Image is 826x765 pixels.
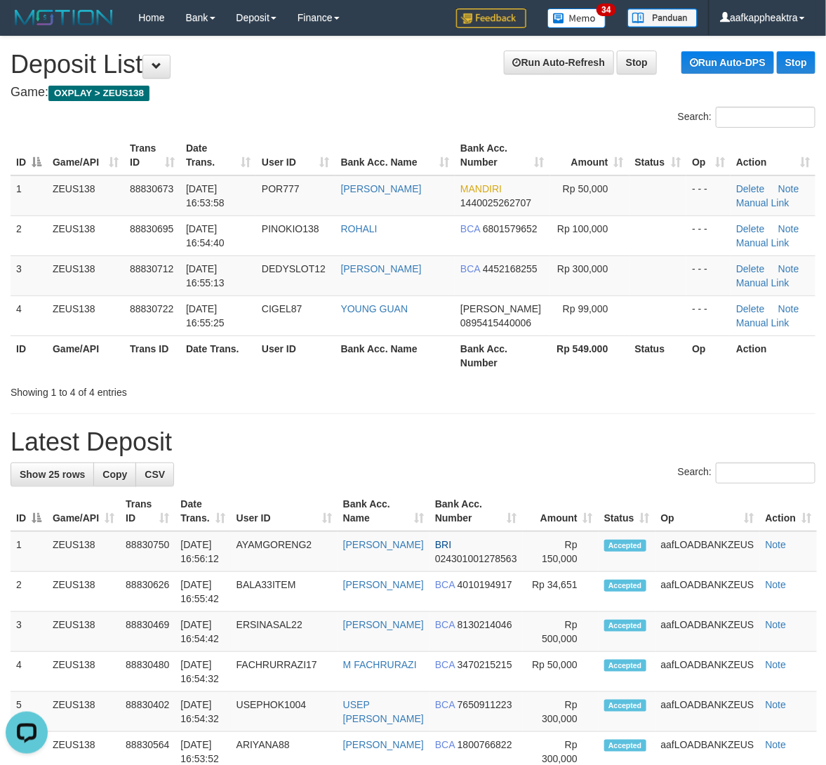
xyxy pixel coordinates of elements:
[47,531,120,572] td: ZEUS138
[460,183,502,194] span: MANDIRI
[130,263,173,274] span: 88830712
[604,700,646,712] span: Accepted
[736,183,764,194] a: Delete
[504,51,614,74] a: Run Auto-Refresh
[458,739,512,750] span: Copy 1800766822 to clipboard
[766,659,787,670] a: Note
[686,175,731,216] td: - - -
[435,619,455,630] span: BCA
[135,463,174,486] a: CSV
[686,135,731,175] th: Op: activate to sort column ascending
[93,463,136,486] a: Copy
[523,491,599,531] th: Amount: activate to sort column ascending
[47,215,124,255] td: ZEUS138
[124,335,180,375] th: Trans ID
[458,579,512,590] span: Copy 4010194917 to clipboard
[550,335,630,375] th: Rp 549.000
[458,699,512,710] span: Copy 7650911223 to clipboard
[343,579,424,590] a: [PERSON_NAME]
[766,619,787,630] a: Note
[11,692,47,732] td: 5
[120,572,175,612] td: 88830626
[11,572,47,612] td: 2
[186,303,225,328] span: [DATE] 16:55:25
[124,135,180,175] th: Trans ID: activate to sort column ascending
[681,51,774,74] a: Run Auto-DPS
[262,183,300,194] span: POR777
[130,223,173,234] span: 88830695
[460,303,541,314] span: [PERSON_NAME]
[120,692,175,732] td: 88830402
[455,335,550,375] th: Bank Acc. Number
[341,183,422,194] a: [PERSON_NAME]
[483,263,538,274] span: Copy 4452168255 to clipboard
[460,317,531,328] span: Copy 0895415440006 to clipboard
[435,659,455,670] span: BCA
[120,612,175,652] td: 88830469
[766,579,787,590] a: Note
[429,491,523,531] th: Bank Acc. Number: activate to sort column ascending
[256,335,335,375] th: User ID
[231,612,338,652] td: ERSINASAL22
[627,8,698,27] img: panduan.png
[11,51,815,79] h1: Deposit List
[47,652,120,692] td: ZEUS138
[630,135,687,175] th: Status: activate to sort column ascending
[686,215,731,255] td: - - -
[435,699,455,710] span: BCA
[231,572,338,612] td: BALA33ITEM
[617,51,657,74] a: Stop
[760,491,818,531] th: Action: activate to sort column ascending
[550,135,630,175] th: Amount: activate to sort column ascending
[186,263,225,288] span: [DATE] 16:55:13
[435,579,455,590] span: BCA
[557,263,608,274] span: Rp 300,000
[47,175,124,216] td: ZEUS138
[458,659,512,670] span: Copy 3470215215 to clipboard
[175,652,230,692] td: [DATE] 16:54:32
[736,277,790,288] a: Manual Link
[731,335,815,375] th: Action
[231,491,338,531] th: User ID: activate to sort column ascending
[483,223,538,234] span: Copy 6801579652 to clipboard
[11,491,47,531] th: ID: activate to sort column descending
[47,612,120,652] td: ZEUS138
[341,223,378,234] a: ROHALI
[175,572,230,612] td: [DATE] 16:55:42
[343,699,424,724] a: USEP [PERSON_NAME]
[686,255,731,295] td: - - -
[11,175,47,216] td: 1
[11,86,815,100] h4: Game:
[523,572,599,612] td: Rp 34,651
[343,539,424,550] a: [PERSON_NAME]
[731,135,815,175] th: Action: activate to sort column ascending
[186,223,225,248] span: [DATE] 16:54:40
[604,540,646,552] span: Accepted
[655,491,760,531] th: Op: activate to sort column ascending
[435,539,451,550] span: BRI
[655,572,760,612] td: aafLOADBANKZEUS
[180,335,256,375] th: Date Trans.
[716,107,815,128] input: Search:
[335,135,455,175] th: Bank Acc. Name: activate to sort column ascending
[736,237,790,248] a: Manual Link
[686,335,731,375] th: Op
[716,463,815,484] input: Search:
[47,135,124,175] th: Game/API: activate to sort column ascending
[557,223,608,234] span: Rp 100,000
[47,295,124,335] td: ZEUS138
[604,580,646,592] span: Accepted
[458,619,512,630] span: Copy 8130214046 to clipboard
[777,51,815,74] a: Stop
[120,531,175,572] td: 88830750
[11,255,47,295] td: 3
[435,739,455,750] span: BCA
[145,469,165,480] span: CSV
[604,740,646,752] span: Accepted
[175,612,230,652] td: [DATE] 16:54:42
[102,469,127,480] span: Copy
[11,215,47,255] td: 2
[460,263,480,274] span: BCA
[262,303,302,314] span: CIGEL87
[47,692,120,732] td: ZEUS138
